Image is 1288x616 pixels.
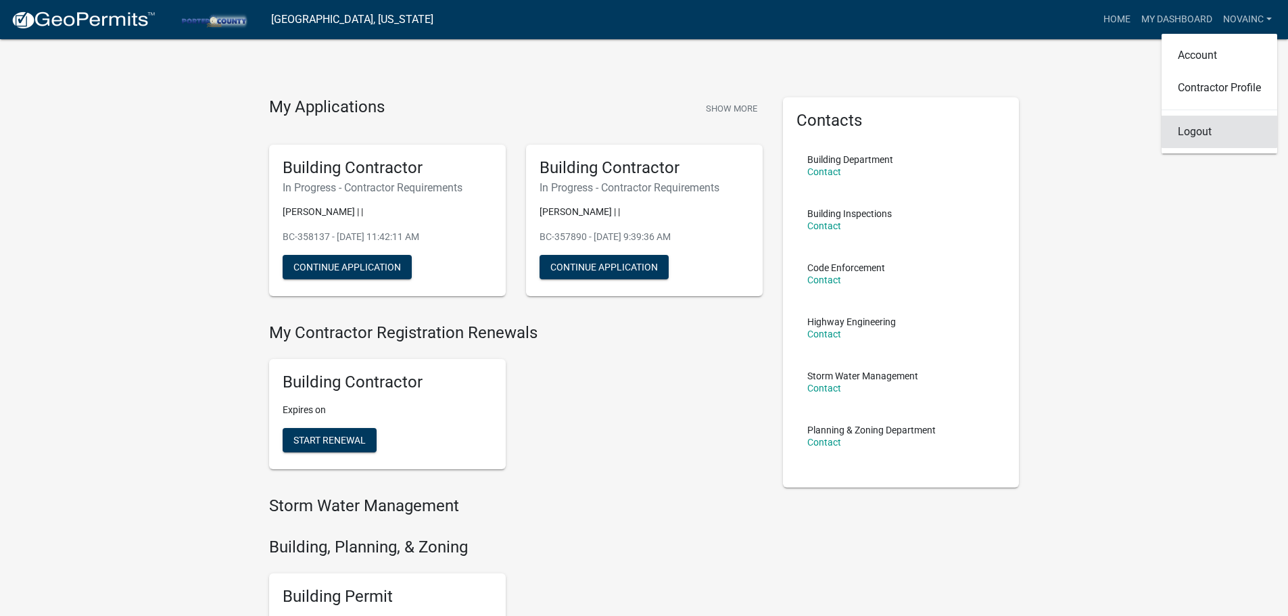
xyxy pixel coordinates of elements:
button: Start Renewal [283,428,377,452]
p: Building Department [807,155,893,164]
a: My Dashboard [1136,7,1218,32]
p: [PERSON_NAME] | | [283,205,492,219]
wm-registration-list-section: My Contractor Registration Renewals [269,323,763,480]
h5: Building Contractor [283,158,492,178]
a: Account [1162,39,1277,72]
p: Code Enforcement [807,263,885,273]
p: Highway Engineering [807,317,896,327]
a: Contractor Profile [1162,72,1277,104]
h5: Contacts [796,111,1006,131]
p: [PERSON_NAME] | | [540,205,749,219]
a: [GEOGRAPHIC_DATA], [US_STATE] [271,8,433,31]
img: Porter County, Indiana [166,10,260,28]
button: Continue Application [283,255,412,279]
button: Show More [700,97,763,120]
p: BC-358137 - [DATE] 11:42:11 AM [283,230,492,244]
a: Home [1098,7,1136,32]
h6: In Progress - Contractor Requirements [540,181,749,194]
div: NovaInc [1162,34,1277,153]
p: Building Inspections [807,209,892,218]
h5: Building Permit [283,587,492,607]
p: BC-357890 - [DATE] 9:39:36 AM [540,230,749,244]
h4: My Contractor Registration Renewals [269,323,763,343]
button: Continue Application [540,255,669,279]
p: Expires on [283,403,492,417]
h4: My Applications [269,97,385,118]
h4: Building, Planning, & Zoning [269,538,763,557]
span: Start Renewal [293,435,366,446]
h5: Building Contractor [283,373,492,392]
a: Contact [807,383,841,394]
a: Contact [807,275,841,285]
a: Contact [807,329,841,339]
h4: Storm Water Management [269,496,763,516]
a: Contact [807,437,841,448]
h6: In Progress - Contractor Requirements [283,181,492,194]
a: Logout [1162,116,1277,148]
p: Storm Water Management [807,371,918,381]
h5: Building Contractor [540,158,749,178]
a: Contact [807,166,841,177]
a: NovaInc [1218,7,1277,32]
a: Contact [807,220,841,231]
p: Planning & Zoning Department [807,425,936,435]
